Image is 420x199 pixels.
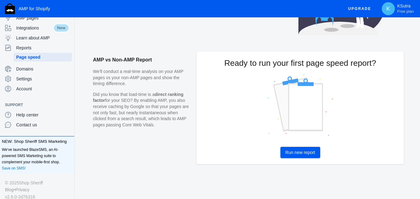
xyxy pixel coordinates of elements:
a: Page speed [14,53,72,61]
span: Learn about AMP [16,35,69,41]
a: Save on SMS! [2,165,26,171]
a: Learn about AMP [2,33,72,43]
span: Upgrade [348,3,371,14]
span: Contact us [16,122,69,128]
span: Domains [16,66,69,72]
a: Shop Sheriff [19,179,43,186]
iframe: Drift Widget Chat Controller [389,168,413,192]
img: Shop Sheriff Logo [5,3,15,14]
a: Account [2,84,72,94]
button: Run new report [280,147,320,158]
p: KSutra [397,3,414,14]
span: Reports [16,45,69,51]
button: Add a sales channel [63,104,73,106]
a: Reports [2,43,72,53]
span: Page speed [16,54,69,60]
span: Support [5,102,63,108]
a: Settings [2,74,72,84]
div: © 2025 [5,179,69,186]
span: New [53,24,69,32]
button: Upgrade [343,3,376,15]
h2: Ready to run your first page speed report? [203,57,398,69]
span: Help center [16,112,69,118]
a: Domains [2,64,72,74]
span: Settings [16,76,69,82]
p: Did you know that load-time is a for your SEO? By enabling AMP, you also receive caching by Googl... [93,92,190,128]
span: K [385,6,391,12]
span: Free plan [397,9,414,14]
a: Blog [5,186,14,193]
div: • [5,186,69,193]
a: Privacy [15,186,30,193]
span: Run new report [285,150,315,155]
a: Contact us [2,120,72,130]
span: Account [16,86,69,92]
p: We'll conduct a real-time analysis on your AMP pages vs your non-AMP pages and show the timing di... [93,69,190,87]
span: AMP for Shopify [19,6,50,11]
h2: AMP vs Non-AMP Report [93,51,190,69]
span: Integrations [16,25,53,31]
a: AMP pages [2,13,72,23]
a: IntegrationsNew [2,23,72,33]
span: AMP pages [16,15,69,21]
